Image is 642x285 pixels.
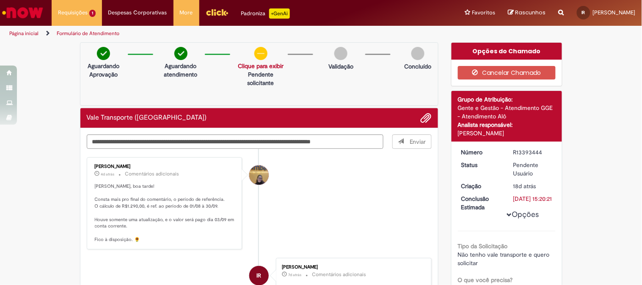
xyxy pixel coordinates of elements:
[421,112,432,123] button: Adicionar anexos
[411,47,424,60] img: img-circle-grey.png
[249,165,269,185] div: Amanda De Campos Gomes Do Nascimento
[405,62,432,71] p: Concluído
[180,8,193,17] span: More
[6,26,422,41] ul: Trilhas de página
[238,70,284,87] p: Pendente solicitante
[312,271,366,278] small: Comentários adicionais
[458,104,556,121] div: Gente e Gestão - Atendimento GGE - Atendimento Alô
[452,43,562,60] div: Opções do Chamado
[87,134,384,149] textarea: Digite sua mensagem aqui...
[458,66,556,79] button: Cancelar Chamado
[1,4,44,21] img: ServiceNow
[458,251,551,267] span: Não tenho vale transporte e quero solicitar
[95,183,236,243] p: [PERSON_NAME], boa tarde! Consta mais pro final do comentário, o período de referência. O cálculo...
[174,47,187,60] img: check-circle-green.png
[458,276,513,284] b: O que você precisa?
[108,8,167,17] span: Despesas Corporativas
[472,8,496,17] span: Favoritos
[458,121,556,129] div: Analista responsável:
[282,265,423,270] div: [PERSON_NAME]
[254,47,267,60] img: circle-minus.png
[58,8,88,17] span: Requisições
[288,272,301,277] span: 7d atrás
[513,148,553,156] div: R13393444
[101,172,115,177] time: 25/08/2025 17:07:43
[238,62,284,70] a: Clique para exibir
[455,182,507,190] dt: Criação
[455,148,507,156] dt: Número
[455,161,507,169] dt: Status
[513,182,536,190] span: 18d atrás
[101,172,115,177] span: 4d atrás
[458,95,556,104] div: Grupo de Atribuição:
[288,272,301,277] time: 22/08/2025 17:00:13
[582,10,585,15] span: IR
[84,62,124,79] p: Aguardando Aprovação
[269,8,290,19] p: +GenAi
[125,170,179,178] small: Comentários adicionais
[89,10,96,17] span: 1
[97,47,110,60] img: check-circle-green.png
[328,62,353,71] p: Validação
[513,182,536,190] time: 11/08/2025 08:36:50
[513,195,553,203] div: [DATE] 15:20:21
[334,47,347,60] img: img-circle-grey.png
[593,9,636,16] span: [PERSON_NAME]
[95,164,236,169] div: [PERSON_NAME]
[87,114,207,122] h2: Vale Transporte (VT) Histórico de tíquete
[9,30,39,37] a: Página inicial
[206,6,229,19] img: click_logo_yellow_360x200.png
[57,30,119,37] a: Formulário de Atendimento
[508,9,546,17] a: Rascunhos
[513,182,553,190] div: 11/08/2025 08:36:50
[161,62,201,79] p: Aguardando atendimento
[515,8,546,16] span: Rascunhos
[455,195,507,211] dt: Conclusão Estimada
[458,242,508,250] b: Tipo da Solicitação
[513,161,553,178] div: Pendente Usuário
[241,8,290,19] div: Padroniza
[458,129,556,137] div: [PERSON_NAME]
